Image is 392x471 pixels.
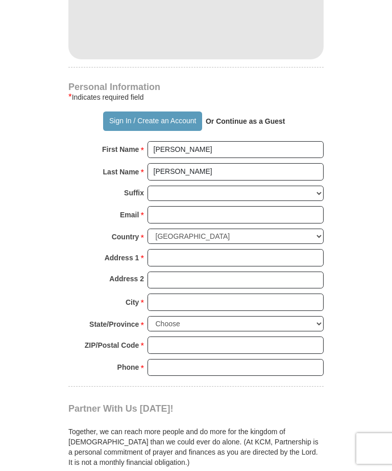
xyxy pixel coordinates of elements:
[206,117,285,125] strong: Or Continue as a Guest
[103,165,139,179] strong: Last Name
[68,91,324,103] div: Indicates required field
[105,251,139,265] strong: Address 1
[89,317,139,331] strong: State/Province
[103,111,202,131] button: Sign In / Create an Account
[124,186,144,200] strong: Suffix
[68,403,174,414] span: Partner With Us [DATE]!
[85,338,139,352] strong: ZIP/Postal Code
[112,230,139,244] strong: Country
[117,360,139,374] strong: Phone
[102,142,139,156] strong: First Name
[109,272,144,286] strong: Address 2
[68,83,324,91] h4: Personal Information
[68,427,324,467] p: Together, we can reach more people and do more for the kingdom of [DEMOGRAPHIC_DATA] than we coul...
[120,208,139,222] strong: Email
[126,295,139,309] strong: City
